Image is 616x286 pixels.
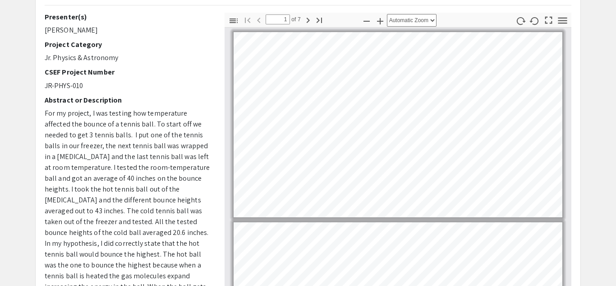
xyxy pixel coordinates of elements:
button: Tools [555,14,570,27]
button: Go to Last Page [312,13,327,26]
p: JR-PHYS-010 [45,80,211,91]
button: Zoom Out [359,14,374,27]
h2: Abstract or Description [45,96,211,104]
button: Next Page [300,13,316,26]
button: Zoom In [372,14,388,27]
div: Page 1 [230,28,566,221]
button: Rotate Counterclockwise [527,14,542,27]
button: Go to First Page [240,13,255,26]
input: Page [266,14,290,24]
h2: CSEF Project Number [45,68,211,76]
button: Switch to Presentation Mode [541,13,556,26]
button: Toggle Sidebar [226,14,241,27]
button: Rotate Clockwise [513,14,529,27]
span: of 7 [290,14,301,24]
h2: Presenter(s) [45,13,211,21]
p: Jr. Physics & Astronomy [45,52,211,63]
h2: Project Category [45,40,211,49]
select: Zoom [387,14,437,27]
button: Previous Page [251,13,267,26]
p: [PERSON_NAME] [45,25,211,36]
